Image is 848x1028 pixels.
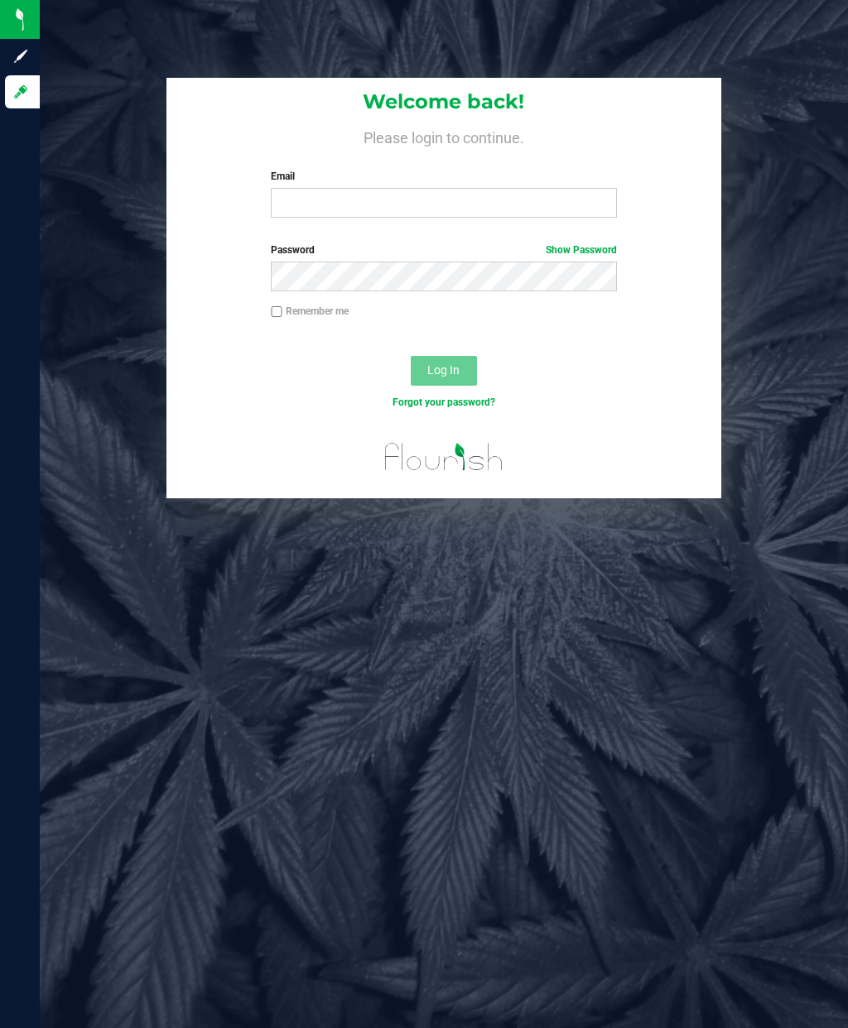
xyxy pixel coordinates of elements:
inline-svg: Sign up [12,48,29,65]
h4: Please login to continue. [166,126,722,146]
inline-svg: Log in [12,84,29,100]
a: Forgot your password? [393,396,495,408]
h1: Welcome back! [166,91,722,113]
span: Password [271,244,315,256]
label: Remember me [271,304,349,319]
input: Remember me [271,306,282,318]
img: flourish_logo.svg [374,427,513,487]
a: Show Password [546,244,617,256]
span: Log In [427,363,460,377]
button: Log In [411,356,477,386]
label: Email [271,169,616,184]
